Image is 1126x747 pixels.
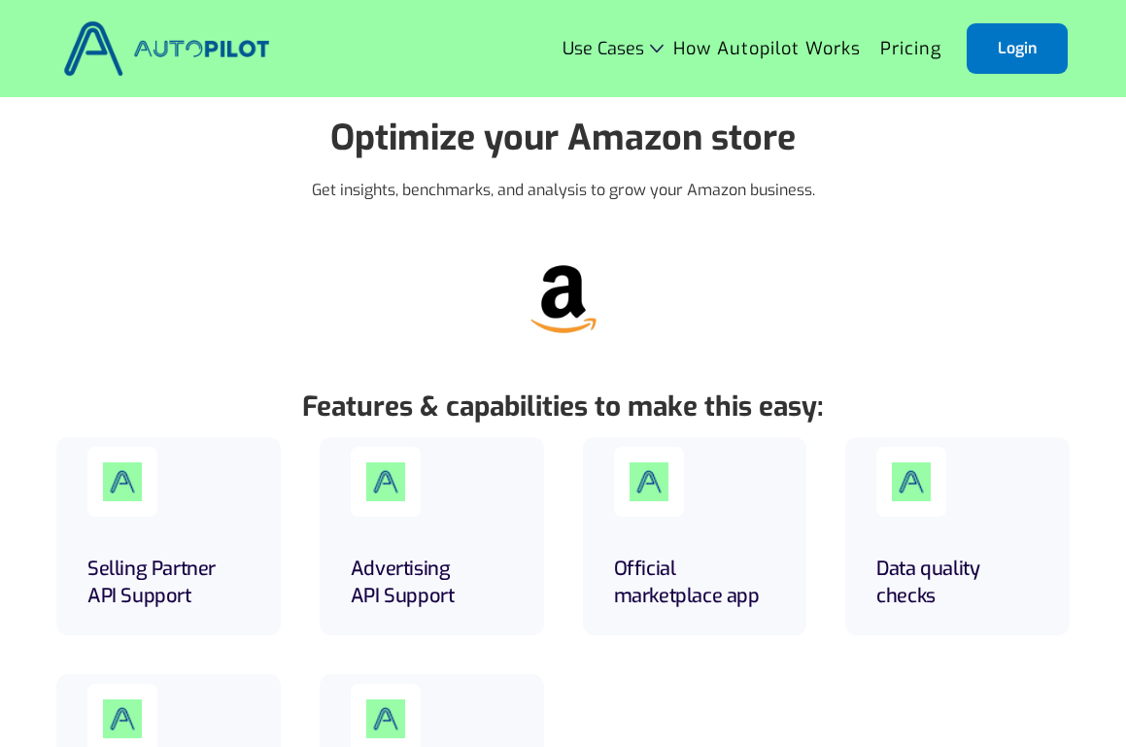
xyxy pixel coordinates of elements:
[563,39,644,58] div: Use Cases
[614,556,776,610] h5: Official marketplace app
[870,30,951,67] a: Pricing
[351,556,513,610] h5: Advertising API Support
[302,389,824,424] strong: Features & capabilities to make this easy:
[107,179,1020,202] p: Get insights, benchmarks, and analysis to grow your Amazon business.
[967,23,1068,74] a: Login
[563,39,664,58] div: Use Cases
[650,44,664,52] img: Icon Rounded Chevron Dark - BRIX Templates
[330,115,796,161] strong: Optimize your Amazon store
[87,556,250,610] h6: Selling Partner API Support
[664,30,870,67] a: How Autopilot Works
[876,556,1039,610] h5: Data quality checks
